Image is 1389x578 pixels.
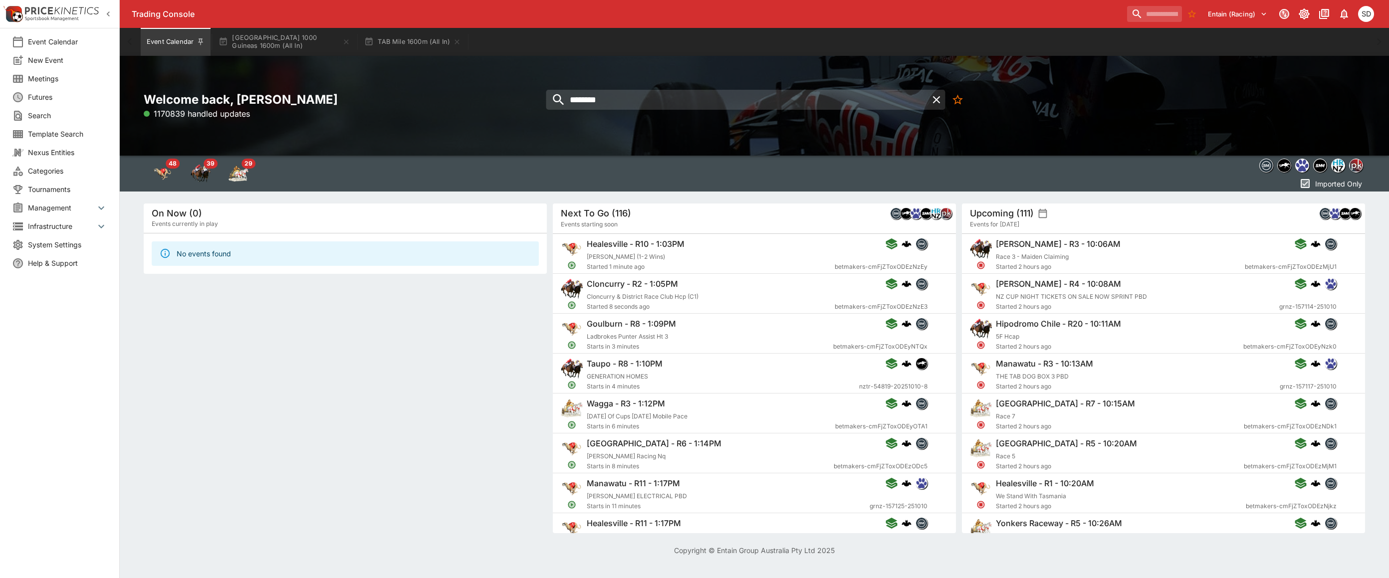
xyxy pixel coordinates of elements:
[1313,159,1327,173] div: samemeetingmulti
[1260,159,1273,172] img: betmakers.png
[1325,318,1336,329] img: betmakers.png
[1329,207,1341,219] div: grnz
[916,518,927,529] img: betmakers.png
[561,397,583,419] img: harness_racing.png
[976,301,985,310] svg: Closed
[587,501,870,511] span: Starts in 11 minutes
[902,438,912,448] div: cerberus
[191,164,211,184] div: Horse Racing
[1325,517,1337,529] div: betmakers
[561,238,583,260] img: greyhound_racing.png
[996,342,1243,352] span: Started 2 hours ago
[902,398,912,408] img: logo-cerberus.svg
[561,358,583,380] img: horse_racing.png
[902,279,912,289] div: cerberus
[1311,478,1321,488] div: cerberus
[835,421,927,431] span: betmakers-cmFjZToxODEyOTA1
[120,545,1389,556] p: Copyright © Entain Group Australia Pty Ltd 2025
[1311,359,1321,369] div: cerberus
[996,373,1069,380] span: THE TAB DOG BOX 3 PBD
[587,333,668,340] span: Ladbrokes Punter Assist Ht 3
[940,207,952,219] div: pricekinetics
[1320,208,1331,219] img: betmakers.png
[561,278,583,300] img: horse_racing.png
[1295,5,1313,23] button: Toggle light/dark mode
[1325,238,1336,249] img: betmakers.png
[561,318,583,340] img: greyhound_racing.png
[1311,239,1321,249] div: cerberus
[996,532,1015,540] span: Race 5
[229,164,248,184] div: Harness Racing
[587,382,859,391] span: Starts in 4 minutes
[1325,358,1337,370] div: grnz
[996,412,1015,420] span: Race 7
[1355,3,1377,25] button: Stuart Dibb
[902,239,912,249] div: cerberus
[587,319,676,329] h6: Goulburn - R8 - 1:09PM
[1277,159,1291,173] div: nztr
[916,437,927,449] div: betmakers
[891,208,902,219] img: betmakers.png
[28,129,107,139] span: Template Search
[1311,279,1321,289] div: cerberus
[28,110,107,121] span: Search
[976,420,985,429] svg: Closed
[996,302,1279,312] span: Started 2 hours ago
[28,166,107,176] span: Categories
[1325,318,1337,330] div: betmakers
[1325,358,1336,369] img: grnz.png
[587,518,681,529] h6: Healesville - R11 - 1:17PM
[1358,6,1374,22] div: Stuart Dibb
[587,452,666,460] span: [PERSON_NAME] Racing Nq
[144,92,547,107] h2: Welcome back, [PERSON_NAME]
[916,398,927,409] img: betmakers.png
[1296,159,1309,172] img: grnz.png
[996,279,1121,289] h6: [PERSON_NAME] - R4 - 10:08AM
[970,318,992,340] img: horse_racing.png
[1325,398,1336,409] img: betmakers.png
[902,319,912,329] div: cerberus
[561,207,631,219] h5: Next To Go (116)
[1349,159,1363,173] div: pricekinetics
[835,262,927,272] span: betmakers-cmFjZToxODEzNzEy
[587,239,685,249] h6: Healesville - R10 - 1:03PM
[1325,477,1337,489] div: betmakers
[25,7,99,14] img: PriceKinetics
[902,518,912,528] div: cerberus
[976,261,985,270] svg: Closed
[1332,159,1345,172] img: hrnz.png
[916,477,927,489] div: grnz
[1311,398,1321,408] div: cerberus
[1339,207,1351,219] div: samemeetingmulti
[940,208,951,219] img: pricekinetics.png
[916,358,927,369] img: nztr.png
[970,477,992,499] img: greyhound_racing.png
[930,207,942,219] div: hrnz
[890,207,902,219] div: betmakers
[28,221,95,231] span: Infrastructure
[970,207,1034,219] h5: Upcoming (111)
[920,207,932,219] div: samemeetingmulti
[567,301,576,310] svg: Open
[1315,5,1333,23] button: Documentation
[1295,159,1309,173] div: grnz
[1325,478,1336,489] img: betmakers.png
[3,4,23,24] img: PriceKinetics Logo
[567,381,576,389] svg: Open
[25,16,79,21] img: Sportsbook Management
[28,147,107,158] span: Nexus Entities
[1038,208,1048,218] button: settings
[902,398,912,408] div: cerberus
[1311,438,1321,448] img: logo-cerberus.svg
[902,359,912,369] div: cerberus
[1350,208,1361,219] img: nztr.png
[191,164,211,184] img: horse_racing
[587,359,663,369] h6: Taupo - R8 - 1:10PM
[916,278,927,290] div: betmakers
[28,92,107,102] span: Futures
[916,238,927,250] div: betmakers
[870,501,927,511] span: grnz-157125-251010
[567,500,576,509] svg: Open
[1311,478,1321,488] img: logo-cerberus.svg
[916,358,927,370] div: nztr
